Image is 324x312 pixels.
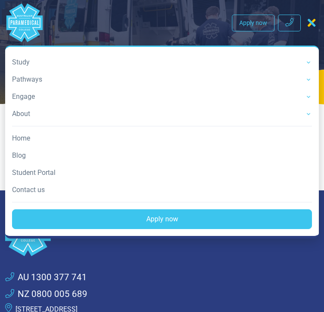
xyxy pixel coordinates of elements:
[12,181,312,199] a: Contact us
[12,54,312,71] a: Study
[5,271,87,284] a: AU 1300 377 741
[12,164,312,181] a: Student Portal
[12,209,312,229] a: Apply now
[5,288,87,301] a: NZ 0800 005 689
[12,147,312,164] a: Blog
[12,130,312,147] a: Home
[304,15,319,31] button: Toggle navigation
[12,88,312,105] a: Engage
[5,3,44,42] a: Australian Paramedical College
[12,105,312,122] a: About
[232,15,275,31] a: Apply now
[12,71,312,88] a: Pathways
